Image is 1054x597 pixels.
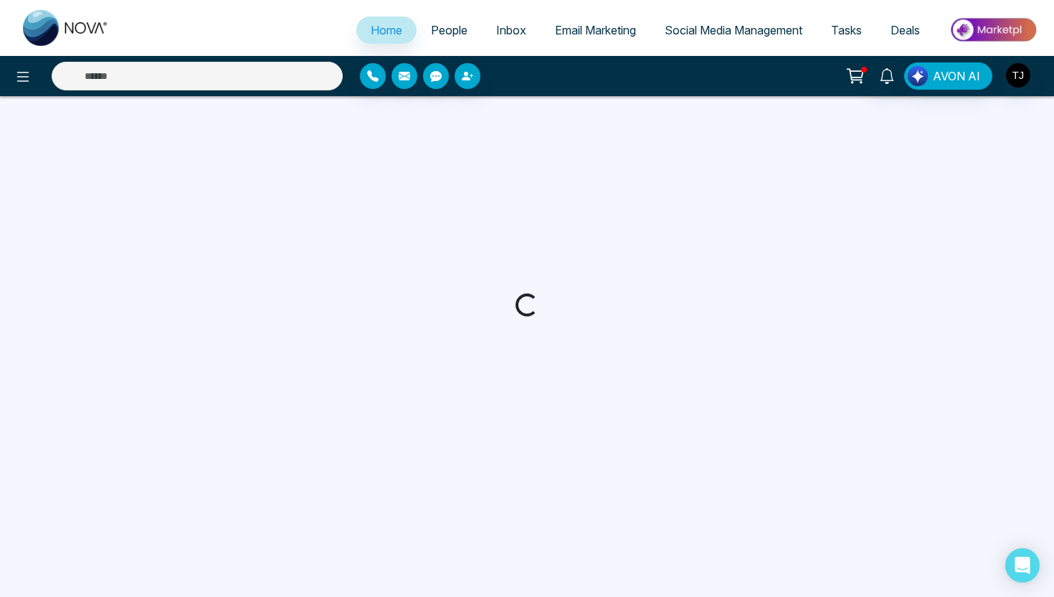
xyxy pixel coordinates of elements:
a: Inbox [482,17,541,44]
img: Market-place.gif [941,14,1045,46]
span: Tasks [831,23,862,37]
a: Social Media Management [650,17,817,44]
a: Tasks [817,17,876,44]
span: Home [371,23,402,37]
span: People [431,23,467,37]
div: Open Intercom Messenger [1005,548,1040,583]
a: Home [356,17,417,44]
span: Deals [891,23,920,37]
button: AVON AI [904,62,992,90]
img: User Avatar [1006,63,1030,88]
a: Deals [876,17,934,44]
span: Email Marketing [555,23,636,37]
img: Nova CRM Logo [23,10,109,46]
span: Inbox [496,23,526,37]
a: People [417,17,482,44]
span: Social Media Management [665,23,802,37]
span: AVON AI [933,67,980,85]
img: Lead Flow [908,66,928,86]
a: Email Marketing [541,17,650,44]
